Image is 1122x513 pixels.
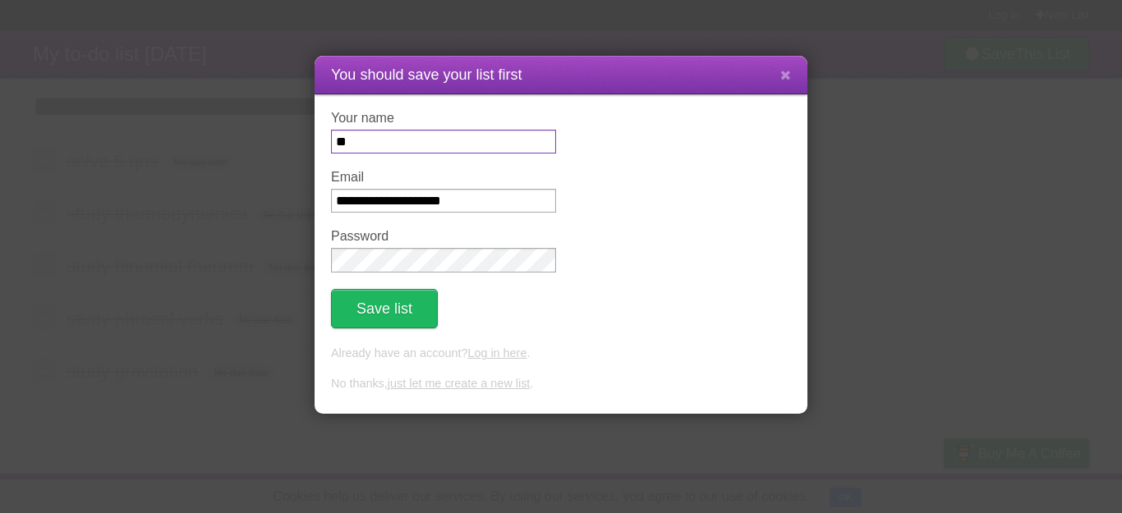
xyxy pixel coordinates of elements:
p: Already have an account? . [331,345,791,363]
a: just let me create a new list [388,377,531,390]
button: Save list [331,289,438,328]
p: No thanks, . [331,375,791,393]
label: Password [331,229,556,244]
label: Your name [331,111,556,126]
h1: You should save your list first [331,64,791,86]
a: Log in here [467,346,527,360]
label: Email [331,170,556,185]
